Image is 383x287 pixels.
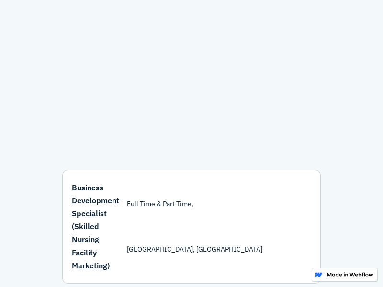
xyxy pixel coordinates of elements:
div: Full Time & Part Time [127,198,191,210]
div: , [191,198,193,210]
div: [GEOGRAPHIC_DATA], [GEOGRAPHIC_DATA] [127,243,262,256]
div: Business Development Specialist (Skilled Nursing Facility Marketing) [72,181,119,272]
img: Made in Webflow [327,272,373,277]
a: Business Development Specialist (Skilled Nursing Facility Marketing)Full Time & Part Time,[GEOGRA... [62,170,321,284]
